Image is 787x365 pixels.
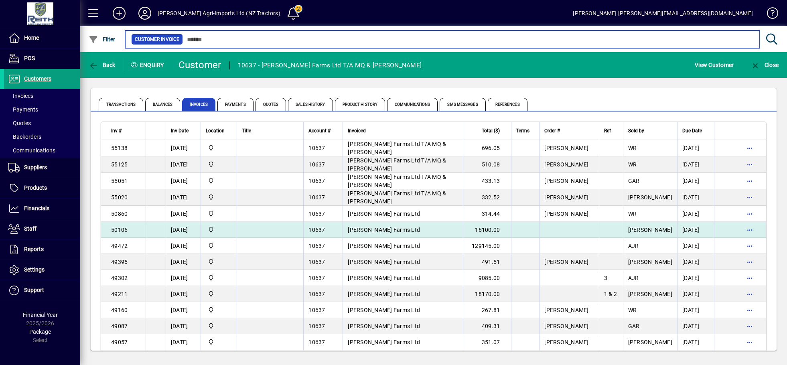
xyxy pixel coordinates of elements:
[308,259,325,265] span: 10637
[166,173,201,189] td: [DATE]
[628,126,644,135] span: Sold by
[463,286,511,302] td: 18170.00
[308,291,325,297] span: 10637
[132,6,158,20] button: Profile
[4,49,80,69] a: POS
[308,161,325,168] span: 10637
[677,156,714,173] td: [DATE]
[463,222,511,238] td: 16100.00
[628,259,672,265] span: [PERSON_NAME]
[308,211,325,217] span: 10637
[206,209,232,218] span: Ashburton
[677,318,714,334] td: [DATE]
[544,126,560,135] span: Order #
[743,142,756,154] button: More options
[463,254,511,270] td: 491.51
[111,259,128,265] span: 49395
[348,275,420,281] span: [PERSON_NAME] Farms Ltd
[8,134,41,140] span: Backorders
[308,126,338,135] div: Account #
[206,160,232,169] span: Ashburton
[308,145,325,151] span: 10637
[171,126,189,135] span: Inv Date
[8,147,55,154] span: Communications
[677,222,714,238] td: [DATE]
[288,98,333,111] span: Sales History
[256,98,286,111] span: Quotes
[206,225,232,234] span: Ashburton
[24,164,47,170] span: Suppliers
[387,98,438,111] span: Communications
[80,58,124,72] app-page-header-button: Back
[24,34,39,41] span: Home
[238,59,422,72] div: 10637 - [PERSON_NAME] Farms Ltd T/A MQ & [PERSON_NAME]
[166,254,201,270] td: [DATE]
[23,312,58,318] span: Financial Year
[335,98,385,111] span: Product History
[206,322,232,331] span: Ashburton
[677,189,714,206] td: [DATE]
[677,302,714,318] td: [DATE]
[111,161,128,168] span: 55125
[206,126,225,135] span: Location
[463,302,511,318] td: 267.81
[24,185,47,191] span: Products
[166,189,201,206] td: [DATE]
[628,243,639,249] span: AJR
[544,323,588,329] span: [PERSON_NAME]
[743,320,756,333] button: More options
[166,140,201,156] td: [DATE]
[604,126,611,135] span: Ref
[206,258,232,266] span: Ashburton
[677,270,714,286] td: [DATE]
[748,58,781,72] button: Close
[628,227,672,233] span: [PERSON_NAME]
[677,140,714,156] td: [DATE]
[111,243,128,249] span: 49472
[573,7,753,20] div: [PERSON_NAME] [PERSON_NAME][EMAIL_ADDRESS][DOMAIN_NAME]
[4,178,80,198] a: Products
[111,194,128,201] span: 55020
[242,126,299,135] div: Title
[440,98,485,111] span: SMS Messages
[348,243,420,249] span: [PERSON_NAME] Farms Ltd
[463,270,511,286] td: 9085.00
[24,75,51,82] span: Customers
[4,260,80,280] a: Settings
[628,275,639,281] span: AJR
[544,339,588,345] span: [PERSON_NAME]
[348,339,420,345] span: [PERSON_NAME] Farms Ltd
[111,323,128,329] span: 49087
[677,334,714,350] td: [DATE]
[544,126,594,135] div: Order #
[135,35,179,43] span: Customer Invoice
[544,161,588,168] span: [PERSON_NAME]
[4,28,80,48] a: Home
[111,291,128,297] span: 49211
[308,275,325,281] span: 10637
[24,55,35,61] span: POS
[743,174,756,187] button: More options
[628,126,672,135] div: Sold by
[348,174,446,188] span: [PERSON_NAME] Farms Ltd T/A MQ & [PERSON_NAME]
[544,145,588,151] span: [PERSON_NAME]
[348,323,420,329] span: [PERSON_NAME] Farms Ltd
[463,156,511,173] td: 510.08
[106,6,132,20] button: Add
[743,336,756,349] button: More options
[24,266,45,273] span: Settings
[158,7,280,20] div: [PERSON_NAME] Agri-Imports Ltd (NZ Tractors)
[544,194,588,201] span: [PERSON_NAME]
[348,190,446,205] span: [PERSON_NAME] Farms Ltd T/A MQ & [PERSON_NAME]
[206,193,232,202] span: Ashburton
[4,199,80,219] a: Financials
[463,173,511,189] td: 433.13
[348,307,420,313] span: [PERSON_NAME] Farms Ltd
[742,58,787,72] app-page-header-button: Close enquiry
[743,304,756,316] button: More options
[111,178,128,184] span: 55051
[348,126,366,135] span: Invoiced
[463,140,511,156] td: 696.05
[604,291,617,297] span: 1 & 2
[4,239,80,260] a: Reports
